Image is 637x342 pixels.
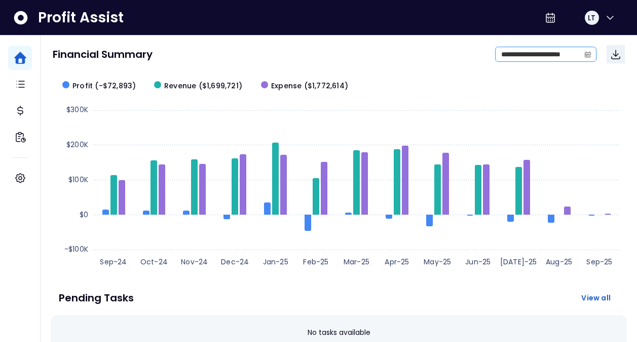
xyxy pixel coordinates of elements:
text: $300K [66,105,88,115]
text: Jun-25 [465,257,491,267]
p: Financial Summary [53,49,153,59]
button: View all [573,289,619,307]
text: May-25 [424,257,451,267]
text: Sep-25 [586,257,612,267]
span: Expense ($1,772,614) [271,81,348,91]
text: $100K [68,175,88,185]
text: Apr-25 [385,257,409,267]
span: Revenue ($1,699,721) [164,81,242,91]
span: Profit Assist [38,9,124,27]
span: Profit (-$72,893) [72,81,136,91]
text: Mar-25 [344,257,369,267]
text: Oct-24 [140,257,168,267]
text: Sep-24 [100,257,127,267]
text: Jan-25 [263,257,288,267]
text: [DATE]-25 [500,257,537,267]
span: View all [581,293,611,303]
text: Dec-24 [221,257,249,267]
svg: calendar [584,51,591,58]
text: Aug-25 [546,257,572,267]
button: Download [607,45,625,63]
text: Feb-25 [303,257,328,267]
text: -$100K [64,244,88,254]
span: LT [588,13,595,23]
text: $200K [66,140,88,150]
p: Pending Tasks [59,293,134,303]
text: Nov-24 [181,257,208,267]
text: $0 [80,210,88,220]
